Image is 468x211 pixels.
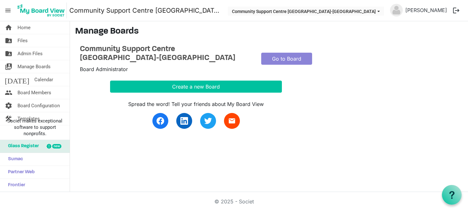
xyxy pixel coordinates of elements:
img: no-profile-picture.svg [390,4,403,16]
span: Societ makes exceptional software to support nonprofits. [3,118,67,137]
span: Board Configuration [17,99,60,112]
a: Community Support Centre [GEOGRAPHIC_DATA]-[GEOGRAPHIC_DATA] [80,45,252,63]
div: Spread the word! Tell your friends about My Board View [110,100,282,108]
img: linkedin.svg [180,117,188,125]
span: email [228,117,236,125]
span: menu [2,4,14,16]
span: settings [5,99,12,112]
span: Partner Web [5,166,35,179]
div: new [52,144,61,148]
span: folder_shared [5,34,12,47]
span: Admin Files [17,47,43,60]
span: folder_shared [5,47,12,60]
span: Board Administrator [80,66,128,72]
span: Calendar [34,73,53,86]
span: Home [17,21,31,34]
span: [DATE] [5,73,29,86]
a: [PERSON_NAME] [403,4,450,16]
span: Glass Register [5,140,39,153]
span: Files [17,34,28,47]
button: Create a new Board [110,81,282,93]
a: Community Support Centre [GEOGRAPHIC_DATA]-[GEOGRAPHIC_DATA] [69,4,221,17]
span: Templates [17,112,40,125]
img: facebook.svg [157,117,164,125]
span: people [5,86,12,99]
a: My Board View Logo [16,3,69,18]
h3: Manage Boards [75,26,463,37]
button: Community Support Centre Haldimand-Norfolk dropdownbutton [228,7,384,16]
span: home [5,21,12,34]
span: Board Members [17,86,51,99]
span: Manage Boards [17,60,51,73]
span: construction [5,112,12,125]
span: switch_account [5,60,12,73]
span: Frontier [5,179,25,192]
a: Go to Board [261,53,312,65]
img: twitter.svg [204,117,212,125]
img: My Board View Logo [16,3,67,18]
a: email [224,113,240,129]
a: © 2025 - Societ [214,198,254,205]
button: logout [450,4,463,17]
span: Sumac [5,153,23,166]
